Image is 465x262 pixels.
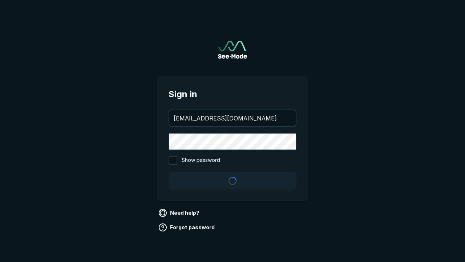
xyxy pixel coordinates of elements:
span: Show password [182,156,220,165]
a: Go to sign in [218,41,247,59]
img: See-Mode Logo [218,41,247,59]
span: Sign in [169,88,296,101]
a: Forgot password [157,222,218,233]
input: your@email.com [169,110,296,126]
a: Need help? [157,207,202,219]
